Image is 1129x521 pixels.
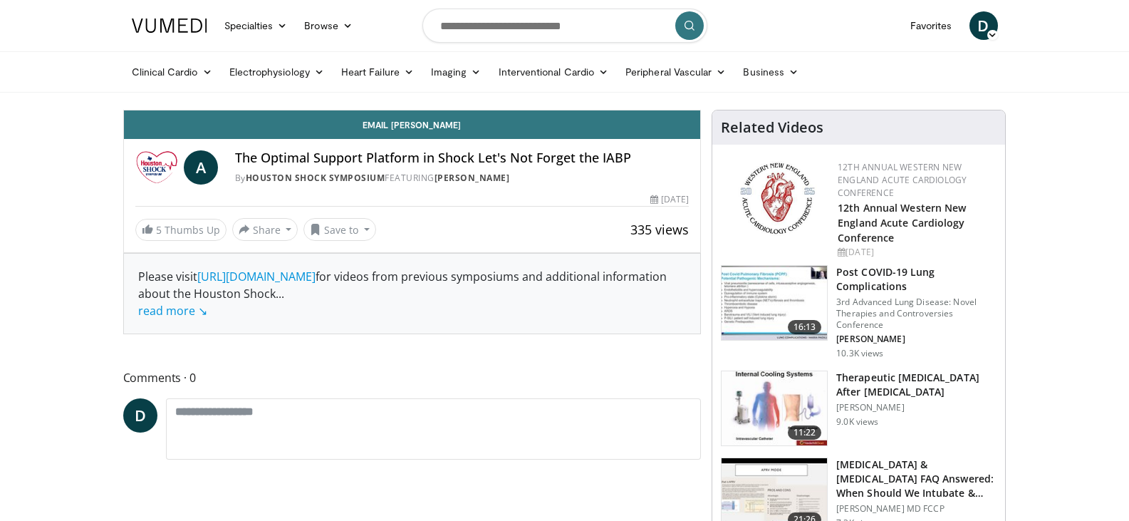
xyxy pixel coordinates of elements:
[156,223,162,237] span: 5
[123,58,221,86] a: Clinical Cardio
[836,458,997,500] h3: [MEDICAL_DATA] & [MEDICAL_DATA] FAQ Answered: When Should We Intubate & How Do We Adj…
[836,402,997,413] p: [PERSON_NAME]
[838,201,966,244] a: 12th Annual Western New England Acute Cardiology Conference
[721,371,997,446] a: 11:22 Therapeutic [MEDICAL_DATA] After [MEDICAL_DATA] [PERSON_NAME] 9.0K views
[123,398,157,433] a: D
[246,172,385,184] a: Houston Shock Symposium
[788,320,822,334] span: 16:13
[738,161,817,236] img: 0954f259-7907-4053-a817-32a96463ecc8.png.150x105_q85_autocrop_double_scale_upscale_version-0.2.png
[235,172,689,185] div: By FEATURING
[836,265,997,294] h3: Post COVID-19 Lung Complications
[138,303,207,319] a: read more ↘
[124,110,701,139] a: Email [PERSON_NAME]
[135,219,227,241] a: 5 Thumbs Up
[902,11,961,40] a: Favorites
[838,161,967,199] a: 12th Annual Western New England Acute Cardiology Conference
[630,221,689,238] span: 335 views
[721,119,823,136] h4: Related Videos
[836,371,997,399] h3: Therapeutic [MEDICAL_DATA] After [MEDICAL_DATA]
[303,218,376,241] button: Save to
[836,348,883,359] p: 10.3K views
[123,368,702,387] span: Comments 0
[197,269,316,284] a: [URL][DOMAIN_NAME]
[138,268,687,319] div: Please visit for videos from previous symposiums and additional information about the Houston Shock
[184,150,218,185] a: A
[650,193,689,206] div: [DATE]
[836,334,997,345] p: [PERSON_NAME]
[333,58,422,86] a: Heart Failure
[296,11,361,40] a: Browse
[422,58,490,86] a: Imaging
[721,265,997,359] a: 16:13 Post COVID-19 Lung Complications 3rd Advanced Lung Disease: Novel Therapies and Controversi...
[490,58,618,86] a: Interventional Cardio
[132,19,207,33] img: VuMedi Logo
[135,150,178,185] img: Houston Shock Symposium
[836,296,997,331] p: 3rd Advanced Lung Disease: Novel Therapies and Controversies Conference
[722,266,827,340] img: 667297da-f7fe-4586-84bf-5aeb1aa9adcb.150x105_q85_crop-smart_upscale.jpg
[435,172,510,184] a: [PERSON_NAME]
[734,58,807,86] a: Business
[836,503,997,515] p: [PERSON_NAME] MD FCCP
[232,218,298,241] button: Share
[836,416,878,428] p: 9.0K views
[235,150,689,166] h4: The Optimal Support Platform in Shock Let's Not Forget the IABP
[221,58,333,86] a: Electrophysiology
[216,11,296,40] a: Specialties
[617,58,734,86] a: Peripheral Vascular
[722,371,827,445] img: 243698_0002_1.png.150x105_q85_crop-smart_upscale.jpg
[788,425,822,440] span: 11:22
[422,9,707,43] input: Search topics, interventions
[838,246,994,259] div: [DATE]
[969,11,998,40] a: D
